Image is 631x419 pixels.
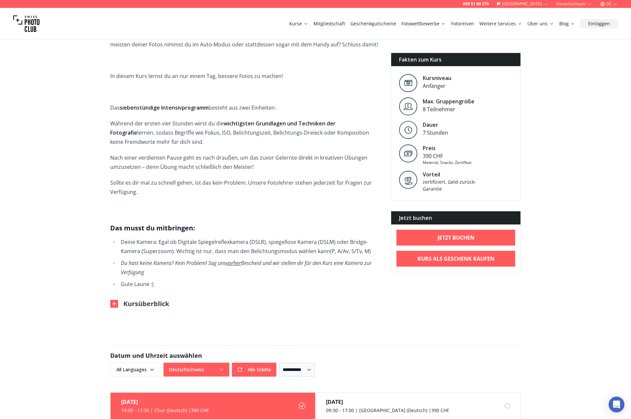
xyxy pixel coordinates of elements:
p: In diesem Kurs lernst du an nur einem Tag, bessere Fotos zu machen! [110,71,380,81]
img: Vorteil [399,170,417,189]
strong: Das musst du mitbringen: [110,223,195,232]
p: Sollte es dir mal zu schnell gehen, ist das kein Problem: Unsere Fotolehrer stehen jederzeit für ... [110,178,380,196]
b: Jetzt buchen [438,234,474,242]
img: Outline Close [110,300,118,308]
p: Das besteht aus zwei Einheiten: [110,103,380,112]
img: Level [399,97,417,116]
a: Fotowettbewerbe [401,20,446,27]
div: [DATE] [121,398,209,406]
div: Fakten zum Kurs [391,53,520,66]
h2: Datum und Uhrzeit auswählen [110,351,521,360]
a: Geschenkgutscheine [350,20,396,27]
div: Material, Snacks, Zertifikat [423,160,471,165]
p: Während der ersten vier Stunden wirst du die lernen, sodass Begriffe wie Fokus, ISO, Belichtungsz... [110,119,380,146]
img: Preis [399,144,417,163]
button: Einloggen [580,19,618,28]
div: Preis [423,144,471,152]
button: Alle Städte [232,363,276,377]
button: Fotoreisen [448,19,477,28]
em: Du hast keine Kamera? Kein Problem! Sag uns Bescheid und wir stellen dir für den Kurs eine Kamera... [121,259,371,276]
button: Über uns [525,19,557,28]
img: Level [399,74,417,92]
button: Geschenkgutscheine [348,19,399,28]
a: Über uns [527,20,554,27]
img: Level [399,121,417,139]
button: Mitgliedschaft [311,19,348,28]
button: Kurse [287,19,311,28]
div: Jetzt buchen [391,211,520,224]
div: 10:00 - 17:30 | Chur (Deutsch) | 390 CHF [121,407,209,414]
img: Swiss photo club [13,11,39,37]
div: Max. Gruppengröße [423,97,474,105]
div: 8 Teilnehmer [423,105,474,113]
button: Deutschschweiz [164,363,229,377]
button: Fotowettbewerbe [399,19,448,28]
button: Weitere Services [477,19,525,28]
li: Gute Laune :) [119,279,380,289]
button: Blog [557,19,578,28]
div: Open Intercom Messenger [609,397,624,412]
div: Anfänger [423,82,451,90]
span: All Languages [111,364,160,376]
div: [DATE] [326,398,449,406]
a: Mitgliedschaft [314,20,345,27]
a: 058 51 00 270 [463,1,489,7]
div: 7 Stunden [423,129,448,137]
a: Jetzt buchen [396,230,515,246]
p: Nach einer verdienten Pause geht es nach draußen, um das zuvor Gelernte direkt in kreativen Übung... [110,153,380,171]
li: Deine Kamera: Egal ob Digitale Spiegelreflexkamera ( (P, A/Av, S/Tv, M) [119,237,380,256]
div: 09:30 - 17:00 | [GEOGRAPHIC_DATA] (Deutsch) | 390 CHF [326,407,449,414]
div: Dauer [423,121,448,129]
strong: siebenstündige Intensivprogramm [120,104,209,111]
button: All Languages [110,363,161,377]
b: Kurs als Geschenk kaufen [417,255,494,263]
p: Du hast endlich (oder schon ewig) deine eigene Kamera, aber weißt nicht so recht, wie sie funktio... [110,31,380,49]
div: Kursniveau [423,74,451,82]
a: Kurse [289,20,308,27]
u: vorher [226,259,241,267]
a: Fotoreisen [451,20,474,27]
div: 390 CHF [423,152,471,160]
a: Weitere Services [479,20,522,27]
div: Vorteil [423,170,479,178]
a: Kurs als Geschenk kaufen [396,251,515,267]
a: Blog [559,20,575,27]
div: zertifiziert, Geld-zurück-Garantie [423,178,479,192]
button: Kursüberblick [110,299,169,308]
